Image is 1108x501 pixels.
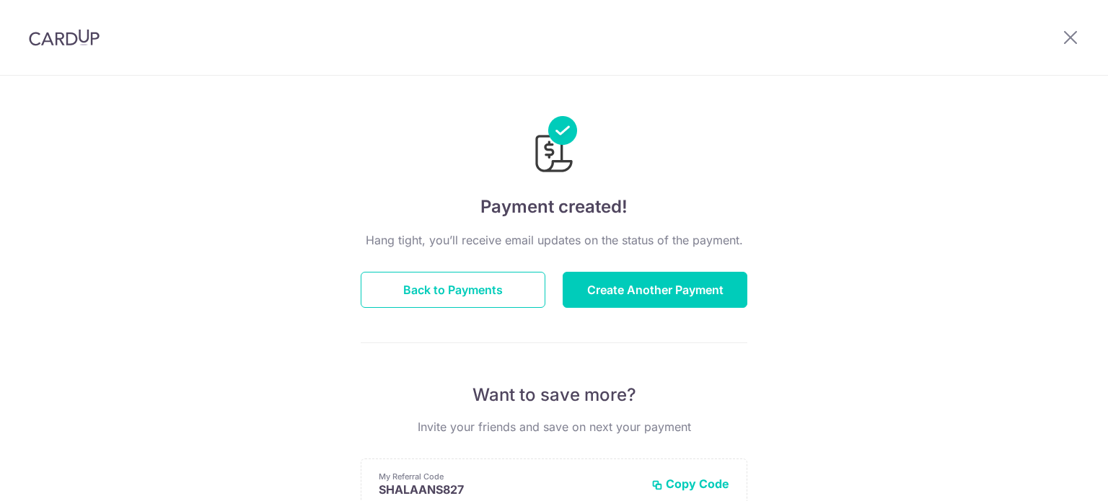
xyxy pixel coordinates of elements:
[651,476,729,491] button: Copy Code
[361,418,747,435] p: Invite your friends and save on next your payment
[29,29,100,46] img: CardUp
[531,116,577,177] img: Payments
[563,272,747,308] button: Create Another Payment
[379,482,640,497] p: SHALAANS827
[361,272,545,308] button: Back to Payments
[379,471,640,482] p: My Referral Code
[361,383,747,407] p: Want to save more?
[361,194,747,220] h4: Payment created!
[361,231,747,249] p: Hang tight, you’ll receive email updates on the status of the payment.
